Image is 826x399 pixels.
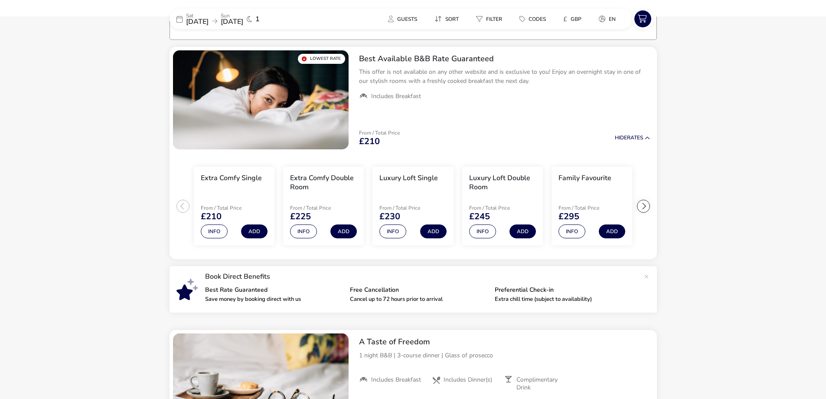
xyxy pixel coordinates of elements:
[371,376,421,384] span: Includes Breakfast
[221,13,243,18] p: Sun
[558,212,579,221] span: £295
[379,205,441,211] p: From / Total Price
[592,13,623,25] button: en
[298,54,345,64] div: Lowest Rate
[352,47,657,108] div: Best Available B&B Rate GuaranteedThis offer is not available on any other website and is exclusi...
[350,287,488,293] p: Free Cancellation
[556,13,592,25] naf-pibe-menu-bar-item: £GBP
[469,224,496,238] button: Info
[379,174,438,183] h3: Luxury Loft Single
[516,376,570,392] span: Complimentary Drink
[201,205,262,211] p: From / Total Price
[221,17,243,26] span: [DATE]
[397,16,417,23] span: Guests
[495,297,633,302] p: Extra chill time (subject to availability)
[186,13,209,18] p: Sat
[359,137,380,146] span: £210
[290,224,317,238] button: Info
[558,205,620,211] p: From / Total Price
[615,135,650,141] button: HideRates
[359,54,650,64] h2: Best Available B&B Rate Guaranteed
[444,376,492,384] span: Includes Dinner(s)
[359,67,650,86] p: This offer is not available on any other website and is exclusive to you! Enjoy an overnight stay...
[495,287,633,293] p: Preferential Check-in
[241,224,268,238] button: Add
[201,174,262,183] h3: Extra Comfy Single
[486,16,502,23] span: Filter
[469,212,490,221] span: £245
[201,224,228,238] button: Info
[352,330,657,399] div: A Taste of Freedom1 night B&B | 3-course dinner | Glass of proseccoIncludes BreakfastIncludes Din...
[379,212,400,221] span: £230
[615,134,627,141] span: Hide
[547,163,637,249] swiper-slide: 5 / 7
[350,297,488,302] p: Cancel up to 72 hours prior to arrival
[255,16,260,23] span: 1
[205,287,343,293] p: Best Rate Guaranteed
[371,92,421,100] span: Includes Breakfast
[529,16,546,23] span: Codes
[359,337,650,347] h2: A Taste of Freedom
[205,297,343,302] p: Save money by booking direct with us
[290,212,311,221] span: £225
[469,13,509,25] button: Filter
[563,15,567,23] i: £
[469,174,536,192] h3: Luxury Loft Double Room
[556,13,588,25] button: £GBP
[201,212,222,221] span: £210
[428,13,469,25] naf-pibe-menu-bar-item: Sort
[558,224,585,238] button: Info
[428,13,466,25] button: Sort
[513,13,553,25] button: Codes
[381,13,428,25] naf-pibe-menu-bar-item: Guests
[189,163,279,249] swiper-slide: 1 / 7
[469,205,531,211] p: From / Total Price
[637,163,726,249] swiper-slide: 6 / 7
[445,16,459,23] span: Sort
[420,224,447,238] button: Add
[205,273,640,280] p: Book Direct Benefits
[290,174,357,192] h3: Extra Comfy Double Room
[513,13,556,25] naf-pibe-menu-bar-item: Codes
[379,224,406,238] button: Info
[469,13,513,25] naf-pibe-menu-bar-item: Filter
[170,9,300,29] div: Sat[DATE]Sun[DATE]1
[571,16,581,23] span: GBP
[381,13,424,25] button: Guests
[592,13,626,25] naf-pibe-menu-bar-item: en
[173,50,349,149] swiper-slide: 1 / 1
[290,205,352,211] p: From / Total Price
[330,224,357,238] button: Add
[509,224,536,238] button: Add
[458,163,547,249] swiper-slide: 4 / 7
[599,224,625,238] button: Add
[359,130,400,135] p: From / Total Price
[558,174,611,183] h3: Family Favourite
[368,163,457,249] swiper-slide: 3 / 7
[279,163,368,249] swiper-slide: 2 / 7
[609,16,616,23] span: en
[359,351,650,360] p: 1 night B&B | 3-course dinner | Glass of prosecco
[186,17,209,26] span: [DATE]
